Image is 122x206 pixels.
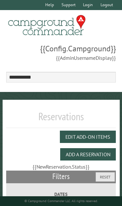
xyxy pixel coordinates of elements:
[6,110,116,128] h1: Reservations
[6,13,88,38] img: Campground Commander
[60,148,116,161] button: Add a Reservation
[6,163,116,170] div: {{NewReservation.Status}}
[6,171,116,183] h2: Filters
[9,191,113,198] label: Dates
[24,199,98,203] small: © Campground Commander LLC. All rights reserved.
[60,131,116,143] button: Edit Add-on Items
[6,43,116,61] span: {{Config.Campground}} {{AdminUsernameDisplay}}
[96,172,115,182] button: Reset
